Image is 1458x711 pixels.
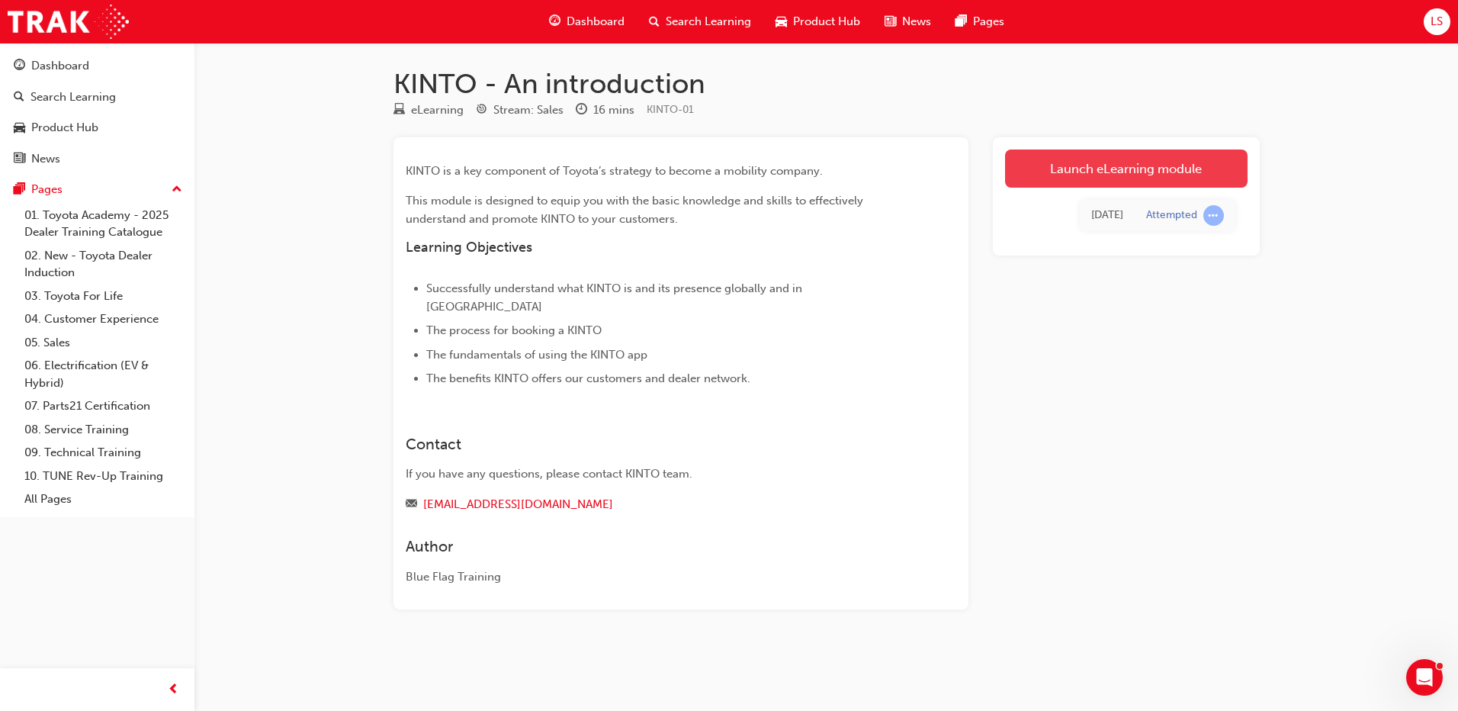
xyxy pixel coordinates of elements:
[973,13,1004,31] span: Pages
[393,101,464,120] div: Type
[537,6,637,37] a: guage-iconDashboard
[168,680,179,700] span: prev-icon
[406,568,901,586] div: Blue Flag Training
[6,175,188,204] button: Pages
[647,103,694,116] span: Learning resource code
[793,13,860,31] span: Product Hub
[593,101,634,119] div: 16 mins
[18,465,188,488] a: 10. TUNE Rev-Up Training
[406,495,901,514] div: Email
[649,12,660,31] span: search-icon
[426,282,805,314] span: Successfully understand what KINTO is and its presence globally and in [GEOGRAPHIC_DATA]
[426,323,602,337] span: The process for booking a KINTO
[14,91,24,105] span: search-icon
[1203,205,1224,226] span: learningRecordVerb_ATTEMPT-icon
[666,13,751,31] span: Search Learning
[1146,208,1197,223] div: Attempted
[476,101,564,120] div: Stream
[18,307,188,331] a: 04. Customer Experience
[1406,659,1443,696] iframe: Intercom live chat
[6,114,188,142] a: Product Hub
[902,13,931,31] span: News
[14,60,25,73] span: guage-icon
[567,13,625,31] span: Dashboard
[426,372,750,385] span: The benefits KINTO offers our customers and dealer network.
[776,12,787,31] span: car-icon
[763,6,872,37] a: car-iconProduct Hub
[411,101,464,119] div: eLearning
[18,487,188,511] a: All Pages
[393,104,405,117] span: learningResourceType_ELEARNING-icon
[18,354,188,394] a: 06. Electrification (EV & Hybrid)
[406,239,532,256] span: Learning Objectives
[6,83,188,111] a: Search Learning
[406,194,866,226] span: This module is designed to equip you with the basic knowledge and skills to effectively understan...
[637,6,763,37] a: search-iconSearch Learning
[18,418,188,442] a: 08. Service Training
[18,331,188,355] a: 05. Sales
[406,498,417,512] span: email-icon
[31,119,98,137] div: Product Hub
[493,101,564,119] div: Stream: Sales
[1431,13,1443,31] span: LS
[31,181,63,198] div: Pages
[14,183,25,197] span: pages-icon
[18,394,188,418] a: 07. Parts21 Certification
[426,348,647,362] span: The fundamentals of using the KINTO app
[14,121,25,135] span: car-icon
[6,145,188,173] a: News
[1005,150,1248,188] a: Launch eLearning module
[576,104,587,117] span: clock-icon
[872,6,943,37] a: news-iconNews
[6,49,188,175] button: DashboardSearch LearningProduct HubNews
[18,441,188,465] a: 09. Technical Training
[406,465,901,483] div: If you have any questions, please contact KINTO team.
[31,57,89,75] div: Dashboard
[943,6,1016,37] a: pages-iconPages
[549,12,560,31] span: guage-icon
[31,150,60,168] div: News
[6,52,188,80] a: Dashboard
[955,12,967,31] span: pages-icon
[18,285,188,308] a: 03. Toyota For Life
[31,88,116,106] div: Search Learning
[8,5,129,39] img: Trak
[18,244,188,285] a: 02. New - Toyota Dealer Induction
[885,12,896,31] span: news-icon
[476,104,487,117] span: target-icon
[393,67,1260,101] h1: KINTO - An introduction
[1424,8,1450,35] button: LS
[18,204,188,244] a: 01. Toyota Academy - 2025 Dealer Training Catalogue
[406,164,823,178] span: KINTO is a key component of Toyota’s strategy to become a mobility company.
[14,153,25,166] span: news-icon
[423,497,613,511] a: [EMAIL_ADDRESS][DOMAIN_NAME]
[172,180,182,200] span: up-icon
[406,436,901,453] h3: Contact
[576,101,634,120] div: Duration
[406,538,901,555] h3: Author
[1091,207,1123,224] div: Fri Jul 25 2025 10:47:58 GMT+1000 (Australian Eastern Standard Time)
